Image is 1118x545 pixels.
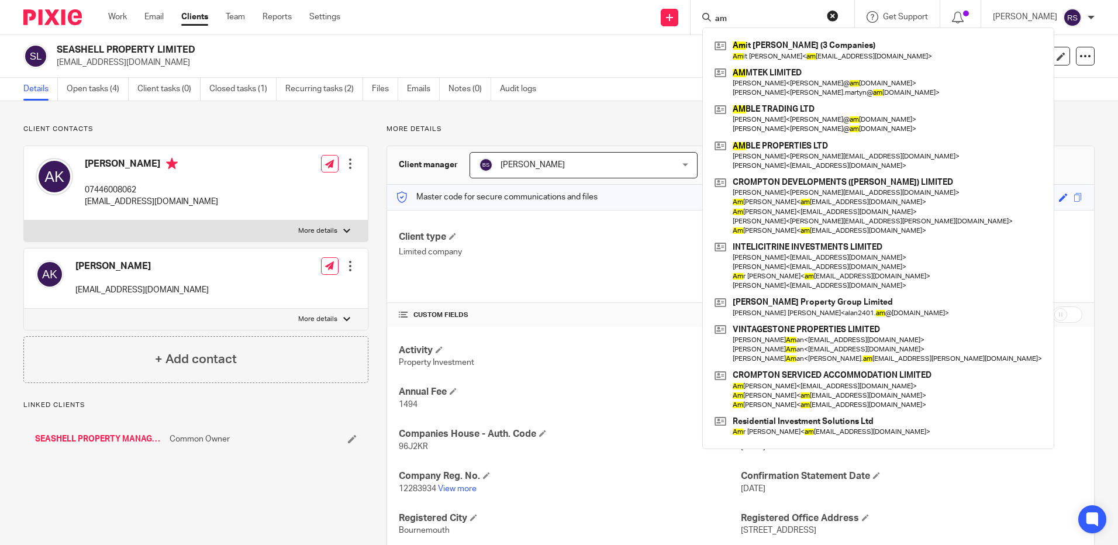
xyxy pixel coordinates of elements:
span: Get Support [883,13,928,21]
a: Recurring tasks (2) [285,78,363,101]
button: Clear [827,10,838,22]
a: Work [108,11,127,23]
a: Closed tasks (1) [209,78,277,101]
img: svg%3E [23,44,48,68]
a: Clients [181,11,208,23]
p: More details [298,226,337,236]
span: Property Investment [399,358,474,367]
span: [DATE] [741,485,765,493]
h4: Registered City [399,512,740,525]
a: Client tasks (0) [137,78,201,101]
a: Emails [407,78,440,101]
h4: Companies House - Auth. Code [399,428,740,440]
span: [PERSON_NAME] [501,161,565,169]
h4: Company Reg. No. [399,470,740,482]
p: Limited company [399,246,740,258]
p: [EMAIL_ADDRESS][DOMAIN_NAME] [57,57,936,68]
p: [EMAIL_ADDRESS][DOMAIN_NAME] [85,196,218,208]
a: SEASHELL PROPERTY MANAGEMENT LIMITED [35,433,164,445]
a: Audit logs [500,78,545,101]
h4: CUSTOM FIELDS [399,311,740,320]
input: Search [714,14,819,25]
a: Details [23,78,58,101]
a: Email [144,11,164,23]
img: svg%3E [1063,8,1082,27]
span: [DATE] [741,443,765,451]
span: 12283934 [399,485,436,493]
a: Files [372,78,398,101]
span: Common Owner [170,433,230,445]
h4: Client type [399,231,740,243]
h4: Registered Office Address [741,512,1082,525]
img: svg%3E [36,260,64,288]
h4: Activity [399,344,740,357]
p: [EMAIL_ADDRESS][DOMAIN_NAME] [75,284,209,296]
span: 96J2KR [399,443,428,451]
i: Primary [166,158,178,170]
p: Client contacts [23,125,368,134]
h4: Annual Fee [399,386,740,398]
h4: [PERSON_NAME] [75,260,209,272]
p: Linked clients [23,401,368,410]
span: Bournemouth [399,526,450,534]
h2: SEASHELL PROPERTY LIMITED [57,44,760,56]
img: svg%3E [36,158,73,195]
h4: [PERSON_NAME] [85,158,218,173]
a: Open tasks (4) [67,78,129,101]
p: Master code for secure communications and files [396,191,598,203]
img: svg%3E [479,158,493,172]
a: Team [226,11,245,23]
p: More details [387,125,1095,134]
a: Settings [309,11,340,23]
h3: Client manager [399,159,458,171]
h4: + Add contact [155,350,237,368]
p: [PERSON_NAME] [993,11,1057,23]
a: Notes (0) [448,78,491,101]
p: 07446008062 [85,184,218,196]
p: More details [298,315,337,324]
span: [STREET_ADDRESS] [741,526,816,534]
a: Reports [263,11,292,23]
img: Pixie [23,9,82,25]
span: 1494 [399,401,417,409]
a: View more [438,485,477,493]
h4: Confirmation Statement Date [741,470,1082,482]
